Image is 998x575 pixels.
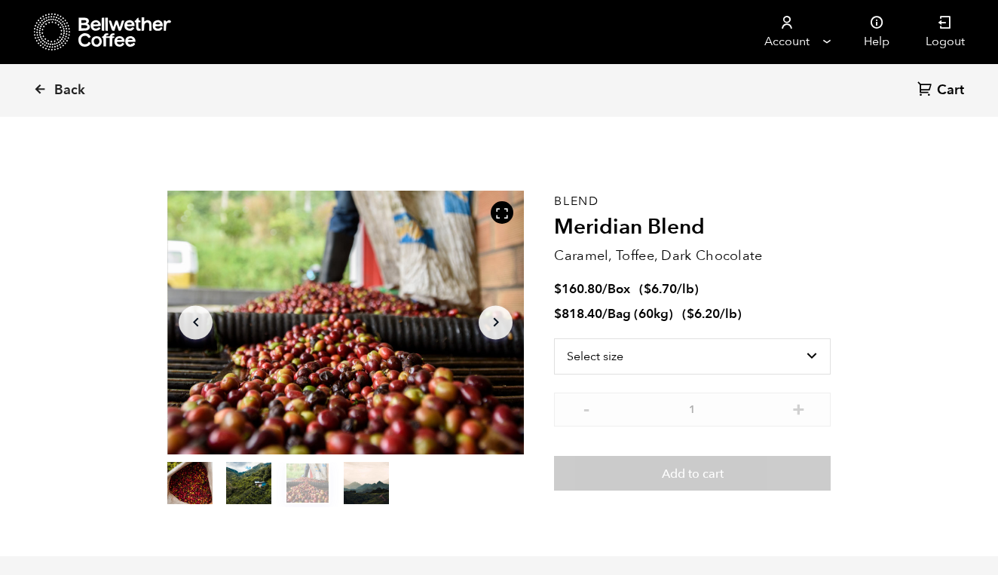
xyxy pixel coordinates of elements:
[639,280,699,298] span: ( )
[789,400,808,415] button: +
[554,280,602,298] bdi: 160.80
[682,305,742,323] span: ( )
[54,81,85,99] span: Back
[644,280,677,298] bdi: 6.70
[577,400,595,415] button: -
[937,81,964,99] span: Cart
[687,305,694,323] span: $
[554,280,562,298] span: $
[602,280,608,298] span: /
[554,305,562,323] span: $
[677,280,694,298] span: /lb
[687,305,720,323] bdi: 6.20
[917,81,968,101] a: Cart
[554,456,831,491] button: Add to cart
[608,305,673,323] span: Bag (60kg)
[608,280,630,298] span: Box
[554,215,831,240] h2: Meridian Blend
[554,305,602,323] bdi: 818.40
[602,305,608,323] span: /
[644,280,651,298] span: $
[720,305,737,323] span: /lb
[554,246,831,266] p: Caramel, Toffee, Dark Chocolate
